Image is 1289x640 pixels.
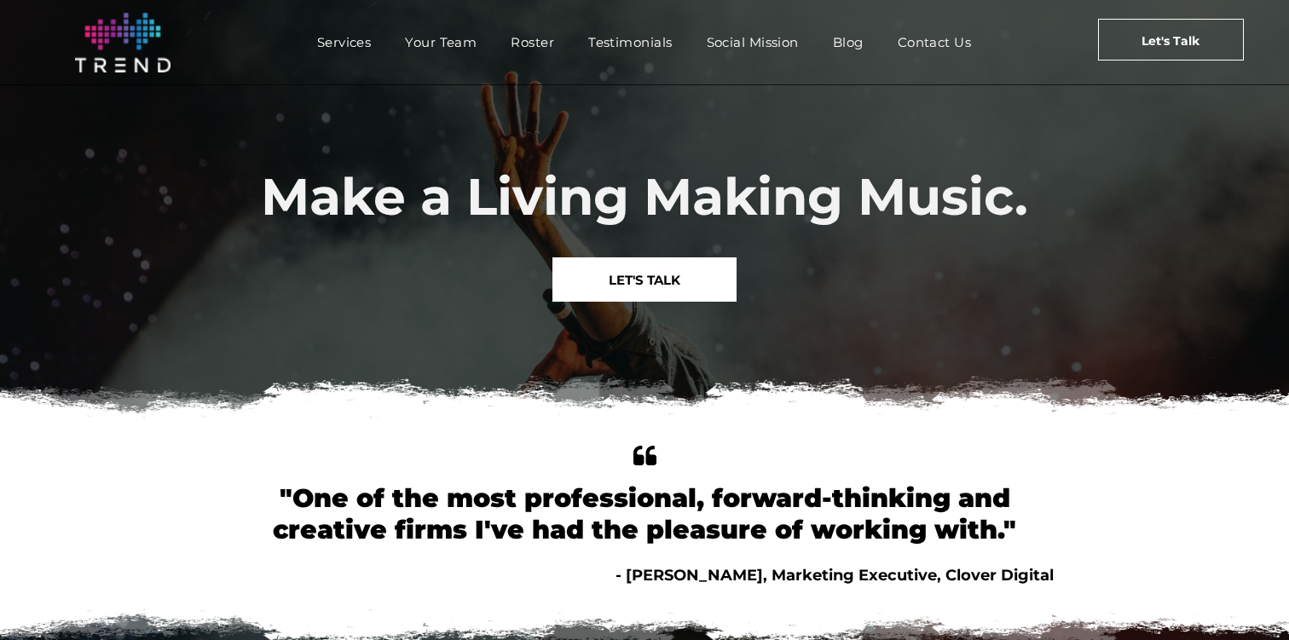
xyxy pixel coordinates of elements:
a: LET'S TALK [552,257,737,302]
a: Your Team [388,30,494,55]
font: "One of the most professional, forward-thinking and creative firms I've had the pleasure of worki... [273,482,1016,545]
img: logo [75,13,171,72]
a: Testimonials [571,30,689,55]
span: LET'S TALK [609,258,680,302]
a: Let's Talk [1098,19,1244,61]
span: Let's Talk [1142,20,1199,62]
a: Services [300,30,389,55]
a: Social Mission [690,30,816,55]
a: Contact Us [881,30,989,55]
span: Make a Living Making Music. [261,165,1028,228]
a: Roster [494,30,571,55]
a: Blog [816,30,881,55]
span: - [PERSON_NAME], Marketing Executive, Clover Digital [616,566,1054,585]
